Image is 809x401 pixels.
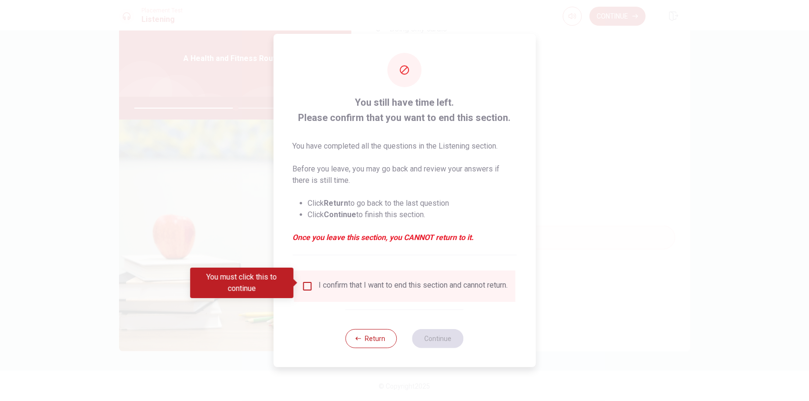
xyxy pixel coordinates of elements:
[308,198,517,209] li: Click to go back to the last question
[292,232,517,243] em: Once you leave this section, you CANNOT return to it.
[292,163,517,186] p: Before you leave, you may go back and review your answers if there is still time.
[412,329,464,348] button: Continue
[319,281,508,292] div: I confirm that I want to end this section and cannot return.
[301,281,313,292] span: You must click this to continue
[308,209,517,221] li: Click to finish this section.
[292,140,517,152] p: You have completed all the questions in the Listening section.
[346,329,397,348] button: Return
[190,268,293,298] div: You must click this to continue
[324,199,348,208] strong: Return
[324,210,356,219] strong: Continue
[292,95,517,125] span: You still have time left. Please confirm that you want to end this section.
